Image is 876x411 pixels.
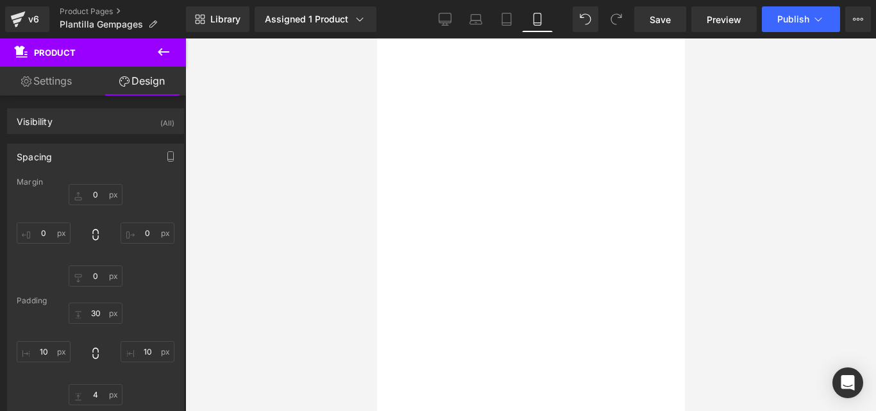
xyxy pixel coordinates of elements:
[691,6,757,32] a: Preview
[265,13,366,26] div: Assigned 1 Product
[17,178,174,187] div: Margin
[69,184,122,205] input: 0
[430,6,460,32] a: Desktop
[777,14,809,24] span: Publish
[210,13,240,25] span: Library
[522,6,553,32] a: Mobile
[160,109,174,130] div: (All)
[17,296,174,305] div: Padding
[69,265,122,287] input: 0
[832,367,863,398] div: Open Intercom Messenger
[34,47,76,58] span: Product
[573,6,598,32] button: Undo
[460,6,491,32] a: Laptop
[17,341,71,362] input: 0
[845,6,871,32] button: More
[186,6,249,32] a: New Library
[5,6,49,32] a: v6
[17,222,71,244] input: 0
[60,19,143,29] span: Plantilla Gempages
[707,13,741,26] span: Preview
[491,6,522,32] a: Tablet
[26,11,42,28] div: v6
[60,6,186,17] a: Product Pages
[17,144,52,162] div: Spacing
[69,384,122,405] input: 0
[121,222,174,244] input: 0
[603,6,629,32] button: Redo
[69,303,122,324] input: 0
[121,341,174,362] input: 0
[650,13,671,26] span: Save
[17,109,53,127] div: Visibility
[762,6,840,32] button: Publish
[96,67,189,96] a: Design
